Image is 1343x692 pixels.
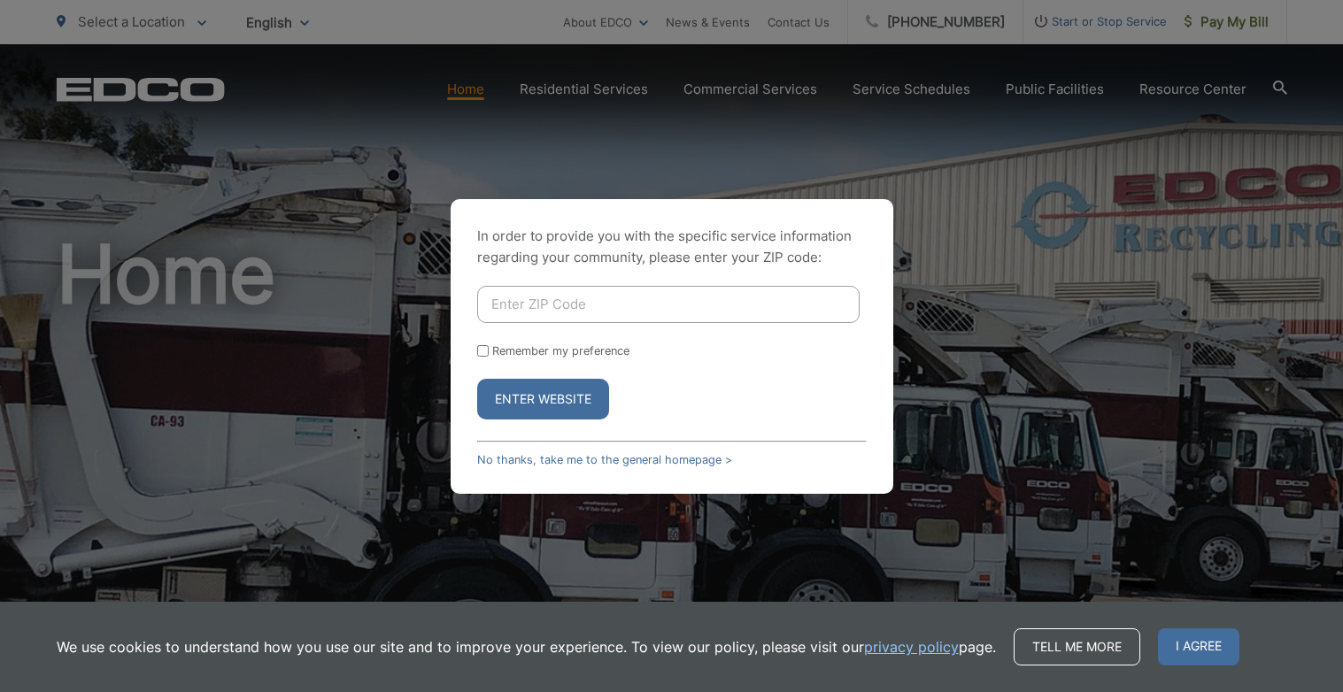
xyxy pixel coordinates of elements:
span: I agree [1158,628,1239,665]
label: Remember my preference [492,344,629,358]
input: Enter ZIP Code [477,286,860,323]
a: No thanks, take me to the general homepage > [477,453,732,466]
p: We use cookies to understand how you use our site and to improve your experience. To view our pol... [57,636,996,657]
a: Tell me more [1014,628,1140,665]
a: privacy policy [864,636,959,657]
button: Enter Website [477,379,609,419]
p: In order to provide you with the specific service information regarding your community, please en... [477,226,867,268]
